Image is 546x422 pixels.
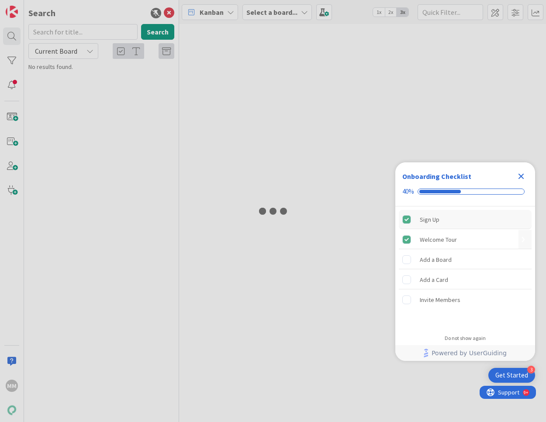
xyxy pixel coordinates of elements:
[44,3,48,10] div: 9+
[420,234,457,245] div: Welcome Tour
[402,188,528,196] div: Checklist progress: 40%
[420,214,439,225] div: Sign Up
[445,335,486,342] div: Do not show again
[399,290,532,309] div: Invite Members is incomplete.
[399,270,532,289] div: Add a Card is incomplete.
[420,295,460,305] div: Invite Members
[402,171,471,182] div: Onboarding Checklist
[399,210,532,229] div: Sign Up is complete.
[18,1,40,12] span: Support
[488,368,535,383] div: Open Get Started checklist, remaining modules: 3
[395,345,535,361] div: Footer
[495,371,528,380] div: Get Started
[399,250,532,269] div: Add a Board is incomplete.
[395,162,535,361] div: Checklist Container
[420,274,448,285] div: Add a Card
[395,206,535,329] div: Checklist items
[527,366,535,374] div: 3
[400,345,531,361] a: Powered by UserGuiding
[402,188,414,196] div: 40%
[432,348,507,358] span: Powered by UserGuiding
[420,254,452,265] div: Add a Board
[514,169,528,183] div: Close Checklist
[399,230,532,249] div: Welcome Tour is complete.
